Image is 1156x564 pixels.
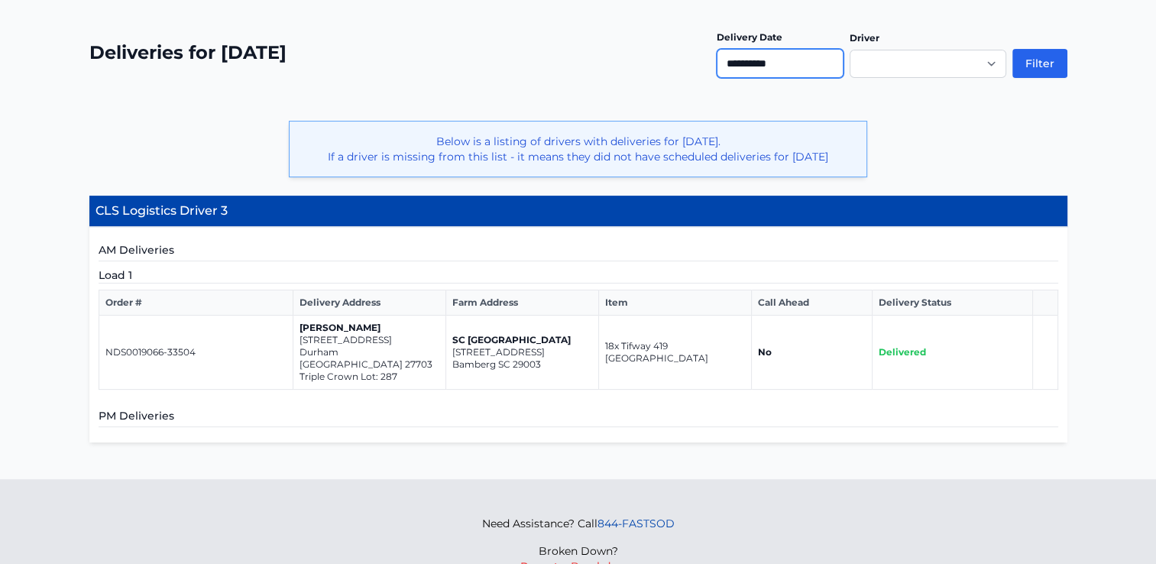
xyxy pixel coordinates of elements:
[597,517,675,530] a: 844-FASTSOD
[105,346,287,358] p: NDS0019066-33504
[751,290,872,316] th: Call Ahead
[300,322,439,334] p: [PERSON_NAME]
[99,290,293,316] th: Order #
[452,334,592,346] p: SC [GEOGRAPHIC_DATA]
[452,358,592,371] p: Bamberg SC 29003
[89,41,287,65] h2: Deliveries for [DATE]
[1012,49,1067,78] button: Filter
[302,134,854,164] p: Below is a listing of drivers with deliveries for [DATE]. If a driver is missing from this list -...
[872,290,1033,316] th: Delivery Status
[717,31,782,43] label: Delivery Date
[300,334,439,346] p: [STREET_ADDRESS]
[300,346,439,371] p: Durham [GEOGRAPHIC_DATA] 27703
[482,516,675,531] p: Need Assistance? Call
[758,346,772,358] strong: No
[850,32,879,44] label: Driver
[300,371,439,383] p: Triple Crown Lot: 287
[598,316,751,390] td: 18x Tifway 419 [GEOGRAPHIC_DATA]
[99,242,1058,261] h5: AM Deliveries
[482,543,675,559] p: Broken Down?
[452,346,592,358] p: [STREET_ADDRESS]
[293,290,445,316] th: Delivery Address
[89,196,1067,227] h4: CLS Logistics Driver 3
[99,267,1058,284] h5: Load 1
[879,346,926,358] span: Delivered
[99,408,1058,427] h5: PM Deliveries
[445,290,598,316] th: Farm Address
[598,290,751,316] th: Item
